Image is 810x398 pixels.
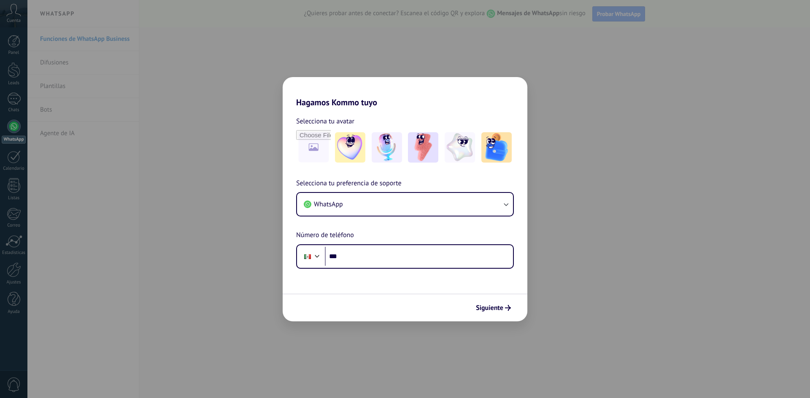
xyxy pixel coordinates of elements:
span: Selecciona tu preferencia de soporte [296,178,402,189]
img: -2.jpeg [372,132,402,163]
h2: Hagamos Kommo tuyo [283,77,527,107]
button: WhatsApp [297,193,513,216]
button: Siguiente [472,301,515,315]
img: -4.jpeg [445,132,475,163]
img: -1.jpeg [335,132,365,163]
span: WhatsApp [314,200,343,208]
span: Número de teléfono [296,230,354,241]
span: Siguiente [476,305,503,311]
img: -5.jpeg [481,132,512,163]
span: Selecciona tu avatar [296,116,354,127]
div: Mexico: + 52 [300,248,316,265]
img: -3.jpeg [408,132,438,163]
